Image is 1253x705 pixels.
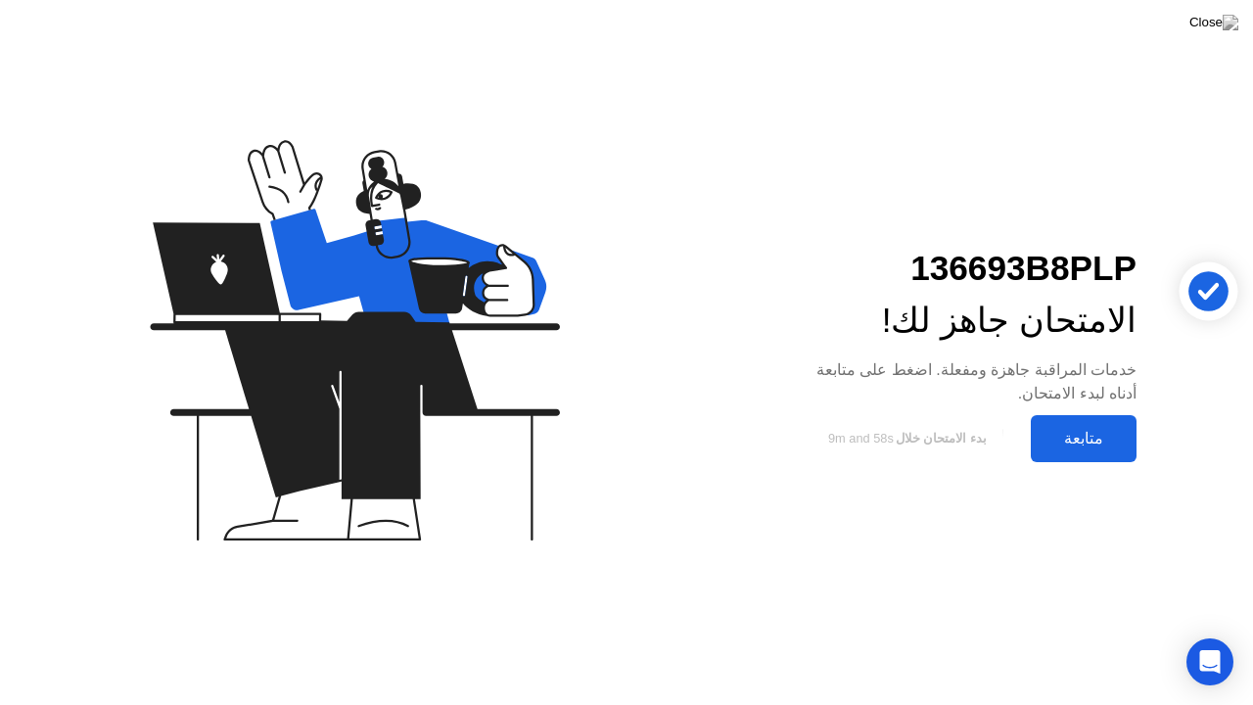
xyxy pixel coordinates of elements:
div: متابعة [1037,429,1131,447]
div: الامتحان جاهز لك! [791,295,1137,347]
div: خدمات المراقبة جاهزة ومفعلة. اضغط على متابعة أدناه لبدء الامتحان. [791,358,1137,405]
button: متابعة [1031,415,1137,462]
div: 136693B8PLP [791,243,1137,295]
div: Open Intercom Messenger [1186,638,1233,685]
button: بدء الامتحان خلال9m and 58s [791,420,1021,457]
span: 9m and 58s [828,431,894,446]
img: Close [1189,15,1238,30]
